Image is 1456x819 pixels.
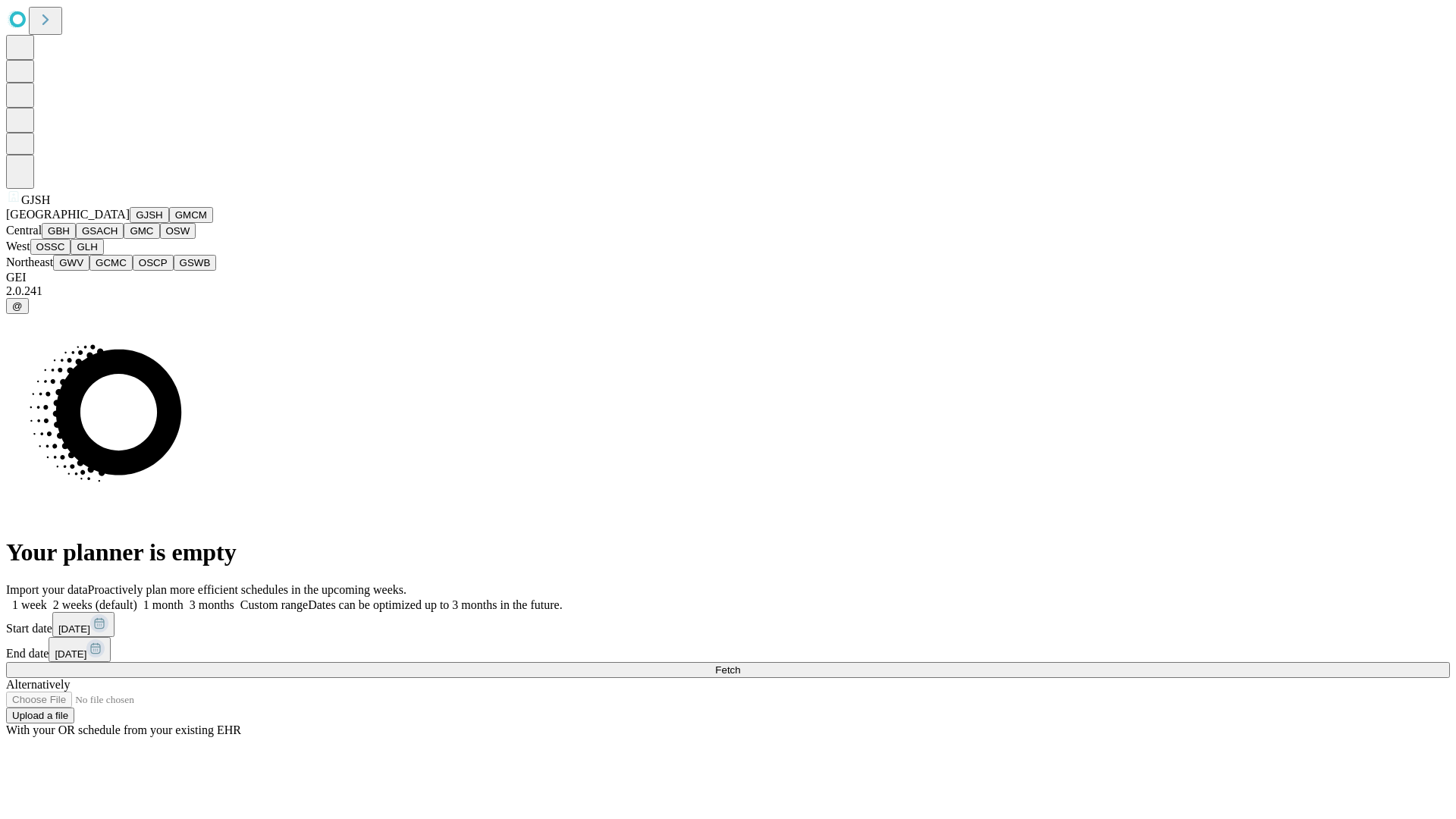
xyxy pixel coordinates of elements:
[71,239,103,255] button: GLH
[715,664,740,676] span: Fetch
[89,255,133,271] button: GCMC
[53,598,137,611] span: 2 weeks (default)
[53,255,89,271] button: GWV
[6,271,1450,284] div: GEI
[6,256,53,268] span: Northeast
[6,240,30,253] span: West
[240,598,308,611] span: Custom range
[6,612,1450,637] div: Start date
[12,598,47,611] span: 1 week
[174,255,217,271] button: GSWB
[12,300,23,312] span: @
[6,224,42,237] span: Central
[52,612,115,637] button: [DATE]
[143,598,184,611] span: 1 month
[49,637,111,662] button: [DATE]
[160,223,196,239] button: OSW
[6,208,130,221] span: [GEOGRAPHIC_DATA]
[6,583,88,596] span: Import your data
[169,207,213,223] button: GMCM
[130,207,169,223] button: GJSH
[6,284,1450,298] div: 2.0.241
[133,255,174,271] button: OSCP
[6,708,74,723] button: Upload a file
[124,223,159,239] button: GMC
[6,678,70,691] span: Alternatively
[76,223,124,239] button: GSACH
[6,637,1450,662] div: End date
[88,583,406,596] span: Proactively plan more efficient schedules in the upcoming weeks.
[6,538,1450,566] h1: Your planner is empty
[6,298,29,314] button: @
[58,623,90,635] span: [DATE]
[6,662,1450,678] button: Fetch
[308,598,562,611] span: Dates can be optimized up to 3 months in the future.
[55,648,86,660] span: [DATE]
[42,223,76,239] button: GBH
[6,723,241,736] span: With your OR schedule from your existing EHR
[190,598,234,611] span: 3 months
[21,193,50,206] span: GJSH
[30,239,71,255] button: OSSC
